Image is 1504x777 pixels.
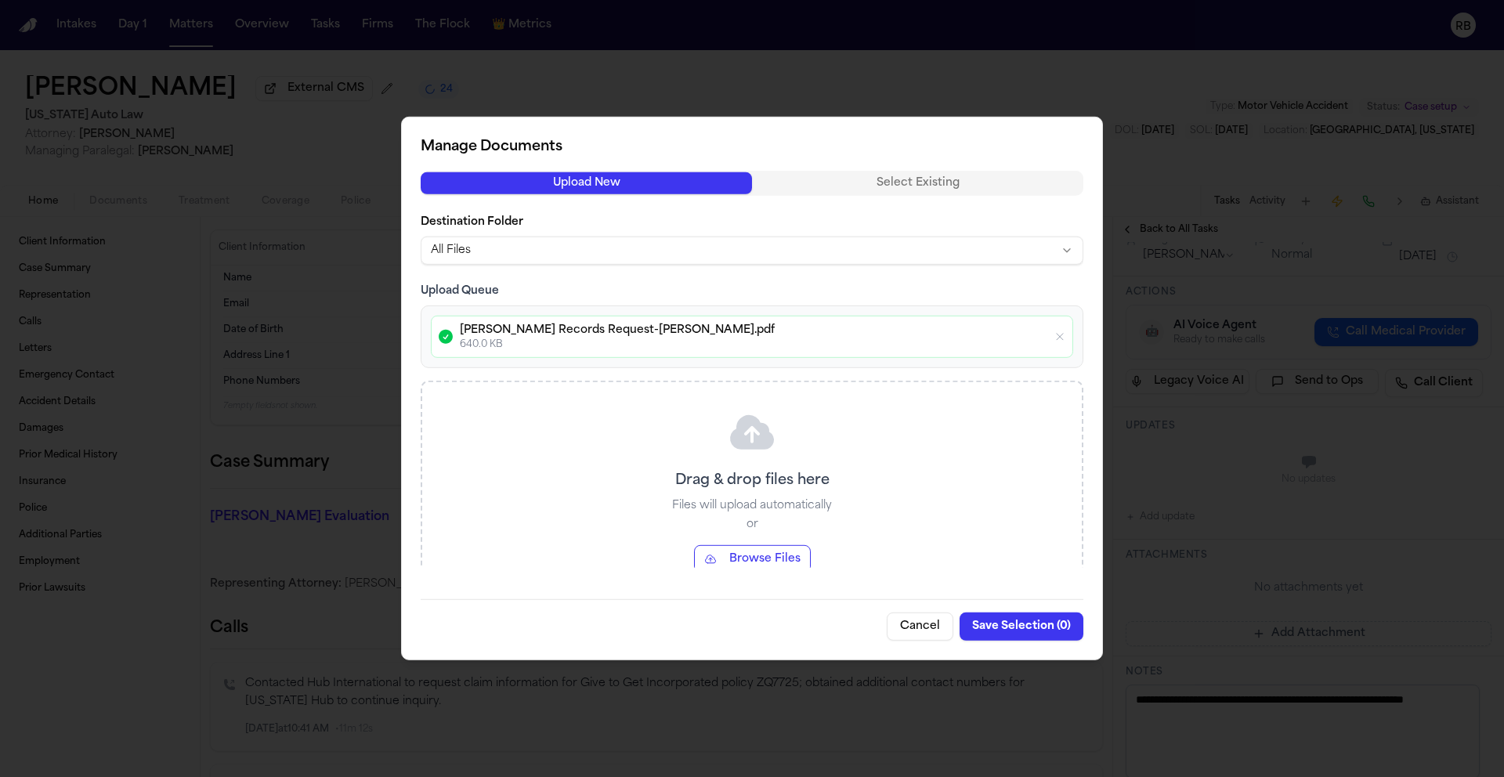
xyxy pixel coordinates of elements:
[747,517,758,533] p: or
[460,323,1047,338] p: [PERSON_NAME] Records Request-[PERSON_NAME].pdf
[694,545,811,573] button: Browse Files
[887,613,953,641] button: Cancel
[960,613,1083,641] button: Save Selection (0)
[752,172,1083,194] button: Select Existing
[675,470,830,492] p: Drag & drop files here
[421,136,1083,158] h2: Manage Documents
[421,215,1083,230] label: Destination Folder
[421,284,1083,299] h3: Upload Queue
[672,498,832,514] p: Files will upload automatically
[421,172,752,194] button: Upload New
[460,338,1047,351] p: 640.0 KB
